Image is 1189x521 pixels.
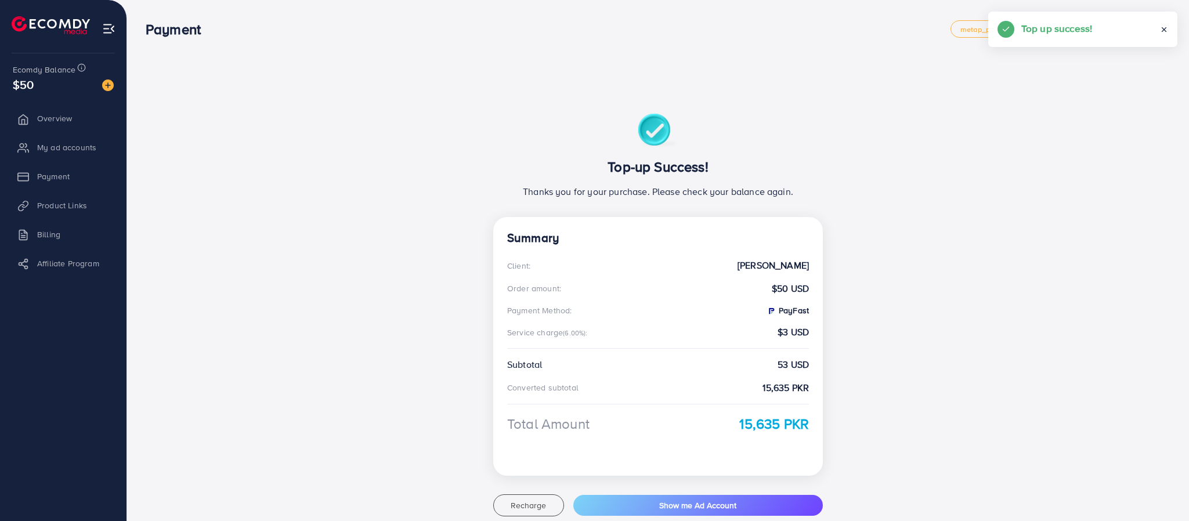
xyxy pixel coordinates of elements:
[762,381,809,395] strong: 15,635 PKR
[1021,21,1092,36] h5: Top up success!
[102,22,115,35] img: menu
[511,500,546,511] span: Recharge
[772,282,809,295] strong: $50 USD
[507,231,809,245] h4: Summary
[767,305,809,316] strong: PayFast
[778,325,809,339] strong: $3 USD
[738,259,809,272] strong: [PERSON_NAME]
[507,260,530,272] div: Client:
[739,414,809,434] strong: 15,635 PKR
[767,306,776,316] img: PayFast
[507,382,579,393] div: Converted subtotal
[507,158,809,175] h3: Top-up Success!
[146,21,210,38] h3: Payment
[951,20,1041,38] a: metap_pakistan_001
[659,500,736,511] span: Show me Ad Account
[507,414,590,434] div: Total Amount
[507,327,591,338] div: Service charge
[507,184,809,198] p: Thanks you for your purchase. Please check your balance again.
[507,305,572,316] div: Payment Method:
[638,114,679,149] img: success
[493,494,564,516] button: Recharge
[960,26,1031,33] span: metap_pakistan_001
[13,64,75,75] span: Ecomdy Balance
[102,79,114,91] img: image
[507,283,561,294] div: Order amount:
[778,358,809,371] strong: 53 USD
[507,358,542,371] div: Subtotal
[13,76,34,93] span: $50
[563,328,587,338] small: (6.00%):
[573,495,823,516] button: Show me Ad Account
[12,16,90,34] img: logo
